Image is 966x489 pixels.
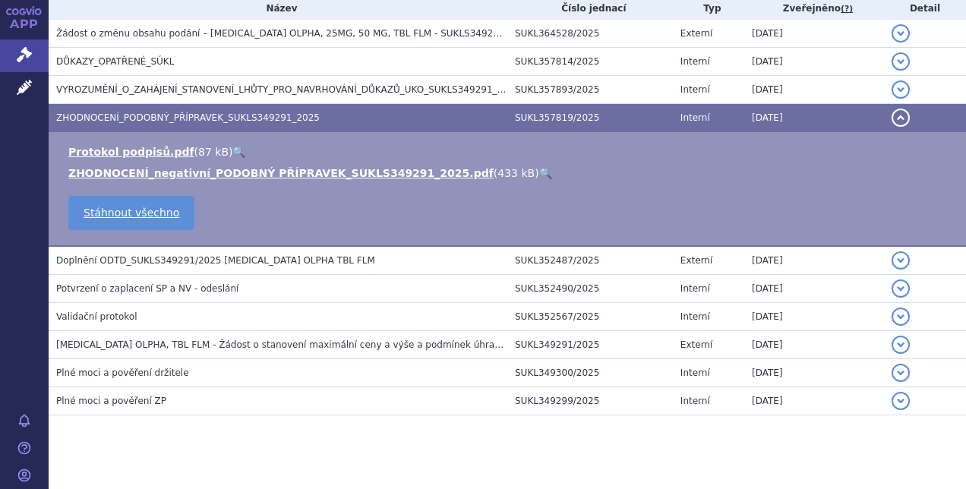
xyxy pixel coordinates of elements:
td: [DATE] [744,104,884,132]
span: Validační protokol [56,311,137,322]
td: SUKL357893/2025 [507,76,673,104]
button: detail [892,80,910,99]
span: Interní [680,56,710,67]
span: Interní [680,84,710,95]
a: 🔍 [539,167,552,179]
td: SUKL357814/2025 [507,48,673,76]
button: detail [892,279,910,298]
td: [DATE] [744,20,884,48]
td: [DATE] [744,359,884,387]
button: detail [892,364,910,382]
button: detail [892,52,910,71]
button: detail [892,109,910,127]
span: Interní [680,283,710,294]
td: SUKL364528/2025 [507,20,673,48]
span: Interní [680,368,710,378]
button: detail [892,392,910,410]
a: 🔍 [232,146,245,158]
span: ZHODNOCENÍ_PODOBNÝ_PŘÍPRAVEK_SUKLS349291_2025 [56,112,320,123]
li: ( ) [68,166,951,181]
td: SUKL349291/2025 [507,331,673,359]
td: [DATE] [744,387,884,415]
li: ( ) [68,144,951,159]
td: SUKL352490/2025 [507,275,673,303]
span: Žádost o změnu obsahu podání – ELTROMBOPAG OLPHA, 25MG, 50 MG, TBL FLM - SUKLS349291/2025 [56,28,531,39]
span: Doplnění ODTD_SUKLS349291/2025 ELTROMBOPAG OLPHA TBL FLM [56,255,375,266]
a: Stáhnout všechno [68,196,194,230]
td: SUKL349299/2025 [507,387,673,415]
td: [DATE] [744,246,884,275]
span: Externí [680,255,712,266]
span: Plné moci a pověření držitele [56,368,189,378]
abbr: (?) [841,4,853,14]
span: 433 kB [497,167,535,179]
button: detail [892,251,910,270]
td: [DATE] [744,48,884,76]
span: 87 kB [198,146,229,158]
td: SUKL349300/2025 [507,359,673,387]
span: Externí [680,28,712,39]
span: Potvrzení o zaplacení SP a NV - odeslání [56,283,238,294]
a: ZHODNOCENÍ_negativní_PODOBNÝ PŘÍPRAVEK_SUKLS349291_2025.pdf [68,167,494,179]
span: Plné moci a pověření ZP [56,396,166,406]
td: [DATE] [744,76,884,104]
td: SUKL357819/2025 [507,104,673,132]
button: detail [892,308,910,326]
span: VYROZUMĚNÍ_O_ZAHÁJENÍ_STANOVENÍ_LHŮTY_PRO_NAVRHOVÁNÍ_DŮKAZŮ_UKO_SUKLS349291_2025 [56,84,520,95]
span: ELTROMBOPAG OLPHA, TBL FLM - Žádost o stanovení maximální ceny a výše a podmínek úhrady LP (PP) [56,339,540,350]
td: [DATE] [744,275,884,303]
td: [DATE] [744,303,884,331]
button: detail [892,336,910,354]
span: Interní [680,112,710,123]
span: Interní [680,396,710,406]
td: [DATE] [744,331,884,359]
td: SUKL352567/2025 [507,303,673,331]
button: detail [892,24,910,43]
td: SUKL352487/2025 [507,246,673,275]
a: Protokol podpisů.pdf [68,146,194,158]
span: DŮKAZY_OPATŘENÉ_SÚKL [56,56,174,67]
span: Externí [680,339,712,350]
span: Interní [680,311,710,322]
